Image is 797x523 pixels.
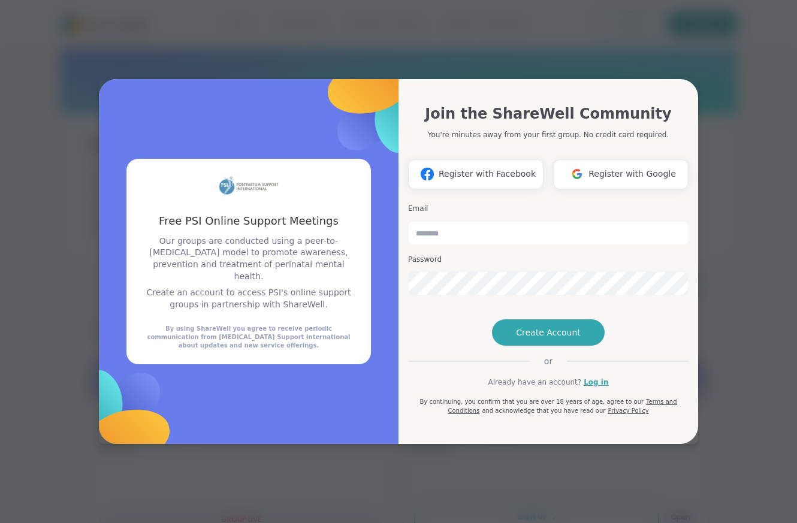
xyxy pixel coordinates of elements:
[219,173,279,199] img: partner logo
[141,235,357,282] p: Our groups are conducted using a peer-to-[MEDICAL_DATA] model to promote awareness, prevention an...
[428,129,669,140] p: You're minutes away from your first group. No credit card required.
[20,314,224,517] img: ShareWell Logomark
[439,168,536,180] span: Register with Facebook
[419,398,644,405] span: By continuing, you confirm that you are over 18 years of age, agree to our
[141,213,357,228] h3: Free PSI Online Support Meetings
[141,287,357,310] p: Create an account to access PSI's online support groups in partnership with ShareWell.
[488,377,581,388] span: Already have an account?
[608,407,648,414] a: Privacy Policy
[408,255,689,265] h3: Password
[408,204,689,214] h3: Email
[566,163,588,185] img: ShareWell Logomark
[530,355,567,367] span: or
[425,103,671,125] h1: Join the ShareWell Community
[448,398,677,414] a: Terms and Conditions
[141,325,357,350] div: By using ShareWell you agree to receive periodic communication from [MEDICAL_DATA] Support Intern...
[553,159,689,189] button: Register with Google
[588,168,676,180] span: Register with Google
[584,377,608,388] a: Log in
[516,327,581,338] span: Create Account
[492,319,605,346] button: Create Account
[408,159,544,189] button: Register with Facebook
[482,407,605,414] span: and acknowledge that you have read our
[274,6,478,209] img: ShareWell Logomark
[416,163,439,185] img: ShareWell Logomark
